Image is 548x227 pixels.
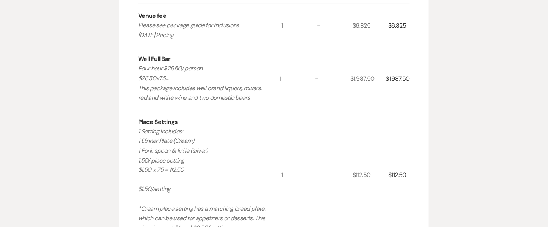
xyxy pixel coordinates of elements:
[138,20,267,40] p: Please see package guide for inclusions [DATE] Pricing
[353,4,388,47] div: $6,825
[388,4,410,47] div: $6,825
[317,4,353,47] div: -
[138,64,266,102] p: Four hour $26.50/ person $26.50x75= This package includes well brand liquors, mixers, red and whi...
[138,11,166,20] div: Venue fee
[138,117,178,127] div: Place Settings
[281,4,317,47] div: 1
[315,47,350,110] div: -
[351,47,386,110] div: $1,987.50
[386,47,410,110] div: $1,987.50
[138,55,171,64] div: Well Full Bar
[280,47,315,110] div: 1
